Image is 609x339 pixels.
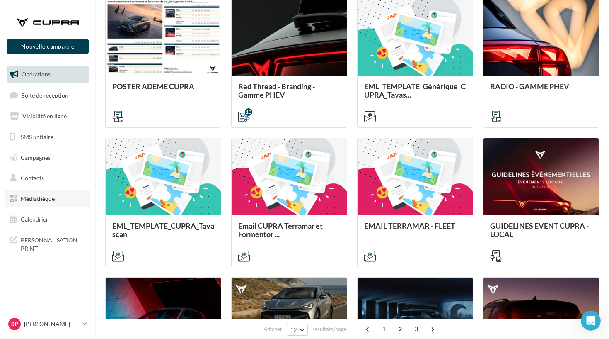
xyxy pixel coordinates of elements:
div: 13 [245,108,252,116]
a: Sp [PERSON_NAME] [7,316,89,332]
span: Sp [11,320,18,328]
span: Red Thread - Branding - Gamme PHEV [238,82,315,99]
a: Visibilité en ligne [5,107,90,125]
a: SMS unitaire [5,128,90,146]
span: Contacts [21,174,44,181]
a: Campagnes [5,149,90,166]
button: Nouvelle campagne [7,39,89,54]
a: Boîte de réception [5,86,90,104]
span: POSTER ADEME CUPRA [112,82,194,91]
span: Campagnes [21,154,51,161]
span: EML_TEMPLATE_Générique_CUPRA_Tavas... [364,82,466,99]
span: Médiathèque [21,195,55,202]
a: Calendrier [5,211,90,228]
a: Contacts [5,169,90,187]
span: PERSONNALISATION PRINT [21,234,85,252]
span: 12 [290,327,297,333]
span: EMAIL TERRAMAR - FLEET [364,221,455,230]
span: Boîte de réception [21,91,68,98]
a: PERSONNALISATION PRINT [5,231,90,256]
iframe: Intercom live chat [581,311,601,331]
span: Email CUPRA Terramar et Formentor ... [238,221,323,239]
span: résultats/page [312,325,347,333]
span: SMS unitaire [21,133,53,140]
p: [PERSON_NAME] [24,320,79,328]
span: 3 [410,322,423,336]
span: Calendrier [21,216,48,223]
span: Opérations [22,71,51,78]
span: RADIO - GAMME PHEV [490,82,569,91]
span: Afficher [263,325,282,333]
span: Visibilité en ligne [22,112,67,120]
a: Médiathèque [5,190,90,207]
span: 2 [394,322,407,336]
button: 12 [287,324,308,336]
a: Opérations [5,66,90,83]
span: 1 [377,322,391,336]
span: EML_TEMPLATE_CUPRA_Tavascan [112,221,214,239]
span: GUIDELINES EVENT CUPRA - LOCAL [490,221,589,239]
